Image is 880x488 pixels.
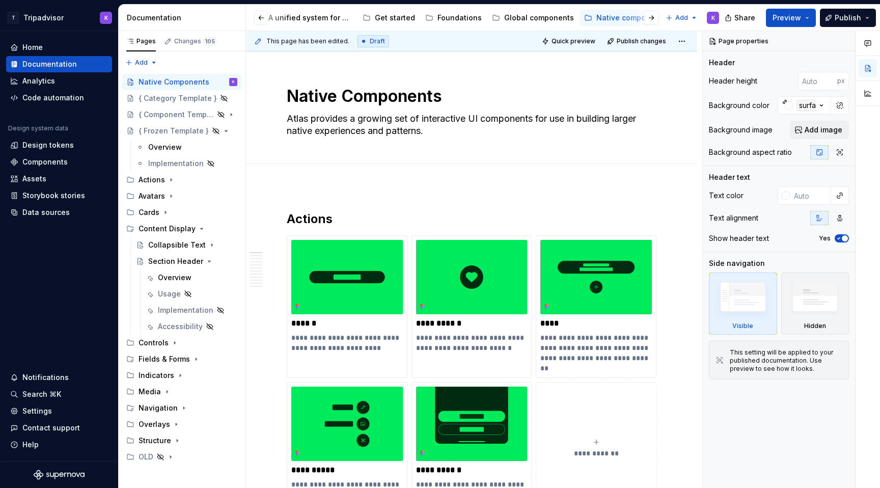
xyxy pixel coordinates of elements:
[359,10,419,26] a: Get started
[135,59,148,67] span: Add
[22,140,74,150] div: Design tokens
[232,77,235,87] div: K
[104,14,108,22] div: K
[730,348,842,373] div: This setting will be applied to your published documentation. Use preview to see how it looks.
[709,191,744,201] div: Text color
[122,90,241,106] a: { Category Template }
[6,403,112,419] a: Settings
[709,125,773,135] div: Background image
[539,34,600,48] button: Quick preview
[126,37,156,45] div: Pages
[22,157,68,167] div: Components
[132,253,241,269] a: Section Header
[488,10,578,26] a: Global components
[804,322,826,330] div: Hidden
[139,403,178,413] div: Navigation
[252,8,661,28] div: Page tree
[142,302,241,318] a: Implementation
[778,96,831,115] button: surface
[790,121,849,139] button: Add image
[268,13,352,23] div: A unified system for every journey.
[734,13,755,23] span: Share
[22,406,52,416] div: Settings
[709,273,777,335] div: Visible
[7,12,19,24] div: T
[6,437,112,453] button: Help
[142,318,241,335] a: Accessibility
[421,10,486,26] a: Foundations
[139,387,161,397] div: Media
[6,90,112,106] a: Code automation
[720,9,762,27] button: Share
[773,13,801,23] span: Preview
[139,419,170,429] div: Overlays
[781,273,849,335] div: Hidden
[148,256,203,266] div: Section Header
[139,191,165,201] div: Avatars
[139,354,190,364] div: Fields & Forms
[6,73,112,89] a: Analytics
[820,9,876,27] button: Publish
[22,389,61,399] div: Search ⌘K
[6,187,112,204] a: Storybook stories
[132,139,241,155] a: Overview
[287,211,656,227] h2: Actions
[375,13,415,23] div: Get started
[6,39,112,56] a: Home
[139,77,209,87] div: Native Components
[819,234,831,242] label: Yes
[158,305,213,315] div: Implementation
[139,126,209,136] div: { Frozen Template }
[6,204,112,221] a: Data sources
[709,147,792,157] div: Background aspect ratio
[709,76,757,86] div: Header height
[174,37,216,45] div: Changes
[709,172,750,182] div: Header text
[285,84,654,109] textarea: Native Components
[790,186,831,205] input: Auto
[580,10,670,26] a: Native components
[22,174,46,184] div: Assets
[122,351,241,367] div: Fields & Forms
[285,111,654,139] textarea: Atlas provides a growing set of interactive UI components for use in building larger native exper...
[370,37,385,45] span: Draft
[540,240,652,314] img: 70a3492b-869d-471d-993c-8ad8d9a20690.png
[22,372,69,383] div: Notifications
[291,387,403,461] img: 03c18fa4-6748-4957-8d19-d7c8d2bdefd2.png
[122,188,241,204] div: Avatars
[416,387,528,461] img: 526c4412-24b3-4dbd-b4b8-5c5c37e7d078.png
[142,269,241,286] a: Overview
[139,207,159,218] div: Cards
[203,37,216,45] span: 105
[148,142,182,152] div: Overview
[6,171,112,187] a: Assets
[22,191,85,201] div: Storybook stories
[22,76,55,86] div: Analytics
[122,123,241,139] a: { Frozen Template }
[6,369,112,386] button: Notifications
[291,240,403,314] img: d1ed41be-d7c8-48c1-bc6b-49725103a446.png
[122,384,241,400] div: Media
[796,100,827,111] div: surface
[158,321,203,332] div: Accessibility
[142,286,241,302] a: Usage
[122,106,241,123] a: { Component Template }
[139,175,165,185] div: Actions
[663,11,701,25] button: Add
[6,386,112,402] button: Search ⌘K
[709,233,769,243] div: Show header text
[122,204,241,221] div: Cards
[23,13,64,23] div: Tripadvisor
[122,449,241,465] div: OLD
[122,221,241,237] div: Content Display
[22,423,80,433] div: Contact support
[22,440,39,450] div: Help
[139,370,174,381] div: Indicators
[22,207,70,218] div: Data sources
[122,172,241,188] div: Actions
[709,58,735,68] div: Header
[139,110,214,120] div: { Component Template }
[766,9,816,27] button: Preview
[6,56,112,72] a: Documentation
[8,124,68,132] div: Design system data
